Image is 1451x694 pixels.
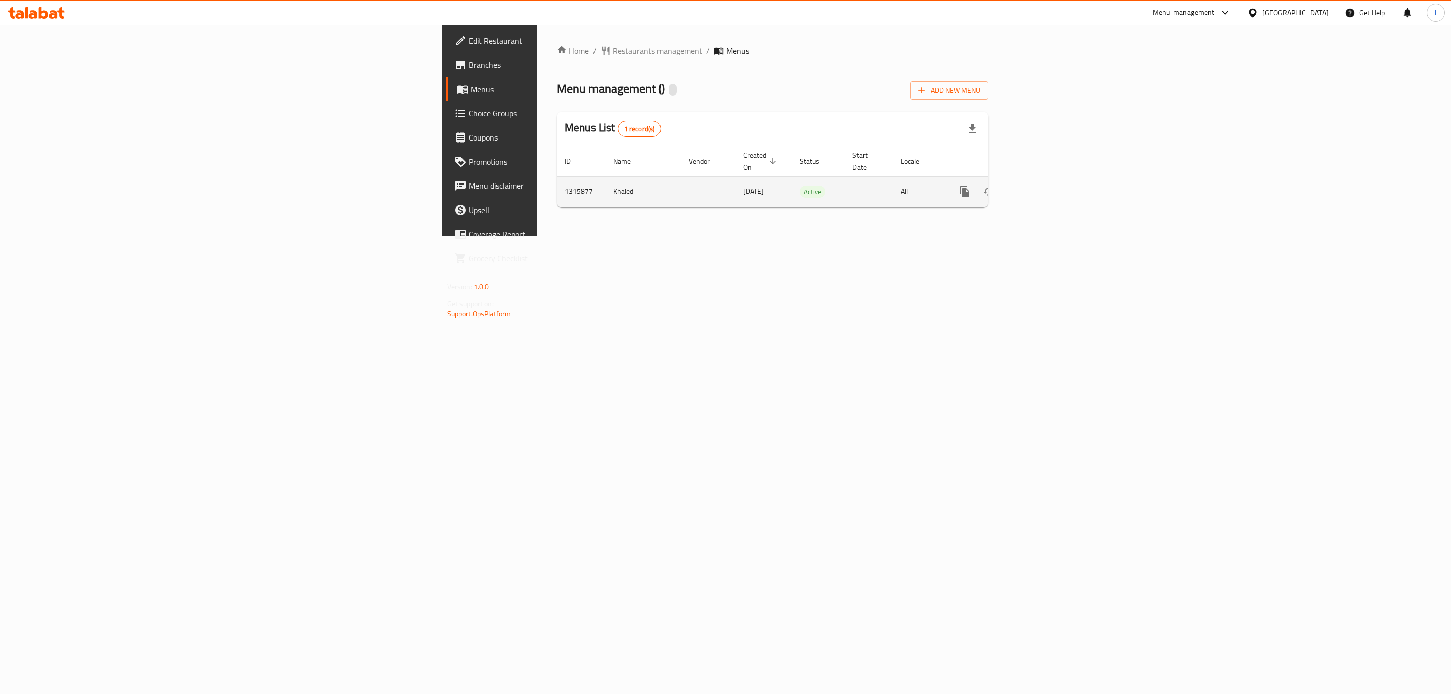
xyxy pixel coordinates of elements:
span: Choice Groups [469,107,677,119]
div: Total records count [618,121,662,137]
a: Coupons [446,125,685,150]
span: Locale [901,155,933,167]
a: Promotions [446,150,685,174]
span: Branches [469,59,677,71]
span: [DATE] [743,185,764,198]
span: 1 record(s) [618,124,661,134]
span: Menus [726,45,749,57]
a: Branches [446,53,685,77]
span: Add New Menu [918,84,980,97]
span: Status [800,155,832,167]
button: Add New Menu [910,81,988,100]
span: Menu disclaimer [469,180,677,192]
div: [GEOGRAPHIC_DATA] [1262,7,1329,18]
span: Menus [471,83,677,95]
span: Active [800,186,825,198]
span: 1.0.0 [474,280,489,293]
span: Coverage Report [469,228,677,240]
span: Name [613,155,644,167]
table: enhanced table [557,146,1058,207]
span: Vendor [689,155,723,167]
button: more [953,180,977,204]
button: Change Status [977,180,1001,204]
div: Menu-management [1153,7,1215,19]
span: Coupons [469,131,677,144]
span: Created On [743,149,779,173]
a: Choice Groups [446,101,685,125]
span: Promotions [469,156,677,168]
a: Upsell [446,198,685,222]
a: Grocery Checklist [446,246,685,270]
h2: Menus List [565,120,661,137]
a: Menu disclaimer [446,174,685,198]
a: Edit Restaurant [446,29,685,53]
td: All [893,176,945,207]
span: Edit Restaurant [469,35,677,47]
span: ID [565,155,584,167]
a: Coverage Report [446,222,685,246]
span: Upsell [469,204,677,216]
span: Grocery Checklist [469,252,677,264]
span: l [1435,7,1436,18]
span: Get support on: [447,297,494,310]
th: Actions [945,146,1058,177]
div: Export file [960,117,984,141]
span: Start Date [852,149,881,173]
li: / [706,45,710,57]
a: Menus [446,77,685,101]
span: Version: [447,280,472,293]
a: Support.OpsPlatform [447,307,511,320]
td: - [844,176,893,207]
nav: breadcrumb [557,45,988,57]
